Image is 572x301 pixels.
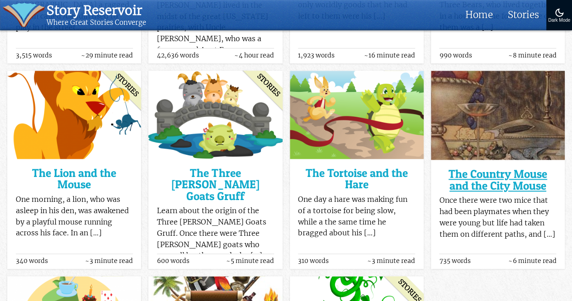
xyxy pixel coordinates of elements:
[548,18,570,23] div: Dark Mode
[508,52,556,59] span: ~8 minute read
[16,194,133,239] p: One morning, a lion, who was asleep in his den, was awakened by a playful mouse running across hi...
[226,258,274,264] span: ~5 minute read
[16,167,133,191] a: The Lion and the Mouse
[157,52,199,59] span: 42,636 words
[157,205,274,262] p: Learn about the origin of the Three [PERSON_NAME] Goats Gruff. Once there were Three [PERSON_NAME...
[554,7,565,18] img: Turn On Dark Mode
[16,258,48,264] span: 340 words
[439,52,472,59] span: 990 words
[234,52,274,59] span: ~4 hour read
[81,52,133,59] span: ~29 minute read
[7,71,141,159] img: The Lion and the Mouse
[85,258,133,264] span: ~3 minute read
[157,258,189,264] span: 600 words
[298,167,415,191] a: The Tortoise and the Hare
[508,258,556,264] span: ~6 minute read
[47,3,146,19] div: Story Reservoir
[367,258,415,264] span: ~3 minute read
[298,194,415,239] p: One day a hare was making fun of a tortoise for being slow, while a the same time he bragged abou...
[439,258,470,264] span: 735 words
[439,195,556,240] p: Once there were two mice that had been playmates when they were young but life had taken them on ...
[148,71,282,159] img: The Three Billy Goats Gruff
[16,52,52,59] span: 3,515 words
[298,52,335,59] span: 1,923 words
[290,71,424,159] img: The Tortoise and the Hare
[3,3,45,27] img: icon of book with waver spilling out.
[157,167,274,202] a: The Three [PERSON_NAME] Goats Gruff
[47,19,146,27] div: Where Great Stories Converge
[439,168,556,191] a: The Country Mouse and the City Mouse
[431,71,565,160] img: The Country Mouse and the City Mouse
[298,258,329,264] span: 310 words
[364,52,415,59] span: ~16 minute read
